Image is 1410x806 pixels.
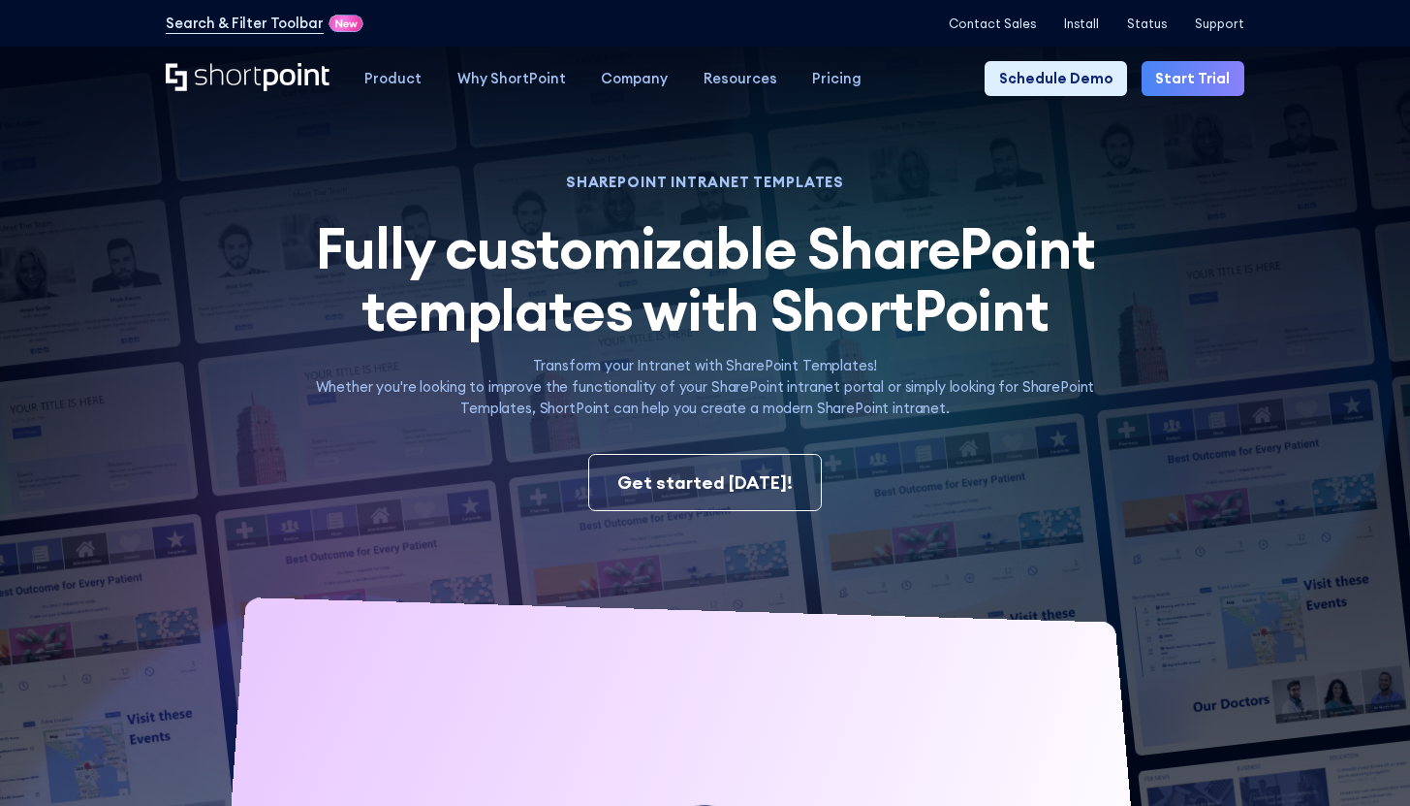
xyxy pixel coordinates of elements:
[166,13,324,34] a: Search & Filter Toolbar
[985,61,1127,96] a: Schedule Demo
[812,68,862,89] div: Pricing
[1064,16,1099,31] a: Install
[685,61,794,96] a: Resources
[440,61,583,96] a: Why ShortPoint
[795,61,879,96] a: Pricing
[601,68,668,89] div: Company
[704,68,777,89] div: Resources
[347,61,439,96] a: Product
[315,212,1094,346] span: Fully customizable SharePoint templates with ShortPoint
[1142,61,1244,96] a: Start Trial
[1195,16,1244,31] a: Support
[166,63,329,94] a: Home
[583,61,685,96] a: Company
[617,469,793,496] div: Get started [DATE]!
[293,355,1117,418] p: Transform your Intranet with SharePoint Templates! Whether you're looking to improve the function...
[1127,16,1167,31] a: Status
[588,454,822,510] a: Get started [DATE]!
[293,177,1117,189] h1: SHAREPOINT INTRANET TEMPLATES
[364,68,422,89] div: Product
[949,16,1036,31] a: Contact Sales
[457,68,566,89] div: Why ShortPoint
